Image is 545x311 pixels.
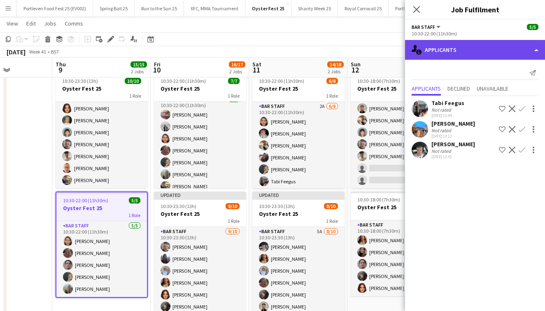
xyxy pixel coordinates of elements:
span: 9 [54,65,66,75]
span: 1 Role [326,218,338,224]
span: 10 [153,65,161,75]
span: 1 Role [129,93,141,99]
span: 9/10 [226,203,240,209]
div: [DATE] [7,48,26,56]
span: 10:30-18:00 (7h30m) [357,196,400,203]
button: Porthleven Food Festival 2024 [389,0,464,16]
div: Updated [154,192,246,198]
div: BST [51,49,59,55]
span: 8/10 [324,203,338,209]
span: Comms [65,20,83,27]
span: 5/5 [527,24,538,30]
span: Fri [154,61,161,68]
div: [DATE] 12:41 [431,154,475,159]
span: Week 41 [27,49,48,55]
div: Updated [252,192,345,198]
span: Bar Staff [412,24,435,30]
app-job-card: 10:30-18:00 (7h30m)5/5Oyster Fest 251 RoleBar Staff5/510:30-18:00 (7h30m)[PERSON_NAME][PERSON_NAM... [351,192,443,296]
span: Jobs [44,20,56,27]
div: 2 Jobs [229,68,245,75]
span: 10/10 [125,78,141,84]
div: 2 Jobs [131,68,147,75]
app-job-card: 10:30-22:00 (11h30m)5/5Oyster Fest 251 RoleBar Staff5/510:30-22:00 (11h30m)[PERSON_NAME][PERSON_N... [56,192,148,298]
h3: Oyster Fest 25 [154,85,246,92]
div: Applicants [405,40,545,60]
h3: Job Fulfilment [405,4,545,15]
span: 10:30-18:00 (7h30m) [357,78,400,84]
span: 10:30-22:00 (11h30m) [161,78,206,84]
span: 10:30-23:30 (13h) [161,203,196,209]
app-job-card: Updated10:30-23:30 (13h)10/10Oyster Fest 251 Role[PERSON_NAME][PERSON_NAME][PERSON_NAME][PERSON_N... [56,66,148,188]
h3: Oyster Fest 25 [56,85,148,92]
span: 15/15 [130,61,147,68]
div: 2 Jobs [328,68,343,75]
span: 10:30-23:30 (13h) [259,203,295,209]
div: [PERSON_NAME] [431,120,475,127]
h3: Oyster Fest 25 [252,85,345,92]
button: Royal Cornwall 25 [338,0,389,16]
span: 1 Role [326,93,338,99]
app-job-card: Updated10:30-18:00 (7h30m)8/10Oyster Fest 251 Role[PERSON_NAME][PERSON_NAME][PERSON_NAME][PERSON_... [351,66,443,188]
div: Not rated [431,107,453,113]
div: Not rated [431,148,453,154]
app-card-role: Bar Staff5/510:30-18:00 (7h30m)[PERSON_NAME][PERSON_NAME][PERSON_NAME][PERSON_NAME][PERSON_NAME] [351,220,443,296]
h3: Oyster Fest 25 [351,85,443,92]
button: Shanty Week 25 [291,0,338,16]
a: View [3,18,21,29]
h3: Oyster Fest 25 [56,204,147,212]
span: 10:30-22:00 (11h30m) [259,78,304,84]
div: [PERSON_NAME] [431,140,475,148]
span: 6/8 [326,78,338,84]
span: Edit [26,20,36,27]
span: Unavailable [477,86,508,91]
span: 1 Role [228,93,240,99]
app-card-role: [PERSON_NAME][PERSON_NAME][PERSON_NAME][PERSON_NAME][PERSON_NAME][PERSON_NAME][PERSON_NAME][PERSO... [351,53,443,188]
span: 16/17 [229,61,245,68]
h3: Oyster Fest 25 [351,203,443,211]
button: Run to the Sun 25 [135,0,184,16]
span: Applicants [412,86,441,91]
button: XFC, MMA Tournament [184,0,245,16]
span: 10:30-22:00 (11h30m) [63,197,108,203]
span: 1 Role [228,218,240,224]
button: Oyster Fest 25 [245,0,291,16]
app-job-card: Updated10:30-22:00 (11h30m)6/8Oyster Fest 251 RoleBar Staff2A6/810:30-22:00 (11h30m)[PERSON_NAME]... [252,66,345,188]
h3: Oyster Fest 25 [252,210,345,217]
div: [DATE] 13:12 [431,133,475,139]
span: 7/7 [228,78,240,84]
app-card-role: Bar Staff5/510:30-22:00 (11h30m)[PERSON_NAME][PERSON_NAME][PERSON_NAME][PERSON_NAME][PERSON_NAME] [56,221,147,297]
span: 12 [349,65,361,75]
button: Bar Staff [412,24,442,30]
app-job-card: Updated10:30-22:00 (11h30m)7/7Oyster Fest 251 RoleBar Staff7/710:30-22:00 (11h30m)[PERSON_NAME][P... [154,66,246,188]
span: 11 [251,65,261,75]
span: View [7,20,18,27]
span: Declined [447,86,470,91]
button: Spring Ball 25 [93,0,135,16]
div: Not rated [431,127,453,133]
h3: Oyster Fest 25 [154,210,246,217]
app-card-role: Bar Staff7/710:30-22:00 (11h30m)[PERSON_NAME][PERSON_NAME][PERSON_NAME][PERSON_NAME][PERSON_NAME]... [154,95,246,194]
div: Tabi Feegus [431,99,464,107]
div: 10:30-22:00 (11h30m) [412,30,538,37]
div: [DATE] 13:44 [431,113,464,118]
span: Thu [56,61,66,68]
span: 10:30-23:30 (13h) [62,78,98,84]
span: Sat [252,61,261,68]
span: Sun [351,61,361,68]
span: 14/18 [327,61,344,68]
button: Portleven Food Fest 25 (EV002) [17,0,93,16]
app-card-role: [PERSON_NAME][PERSON_NAME][PERSON_NAME][PERSON_NAME][PERSON_NAME][PERSON_NAME][PERSON_NAME][PERSO... [56,53,148,188]
a: Comms [61,18,86,29]
a: Jobs [41,18,60,29]
app-card-role: Bar Staff2A6/810:30-22:00 (11h30m)[PERSON_NAME][PERSON_NAME][PERSON_NAME][PERSON_NAME][PERSON_NAM... [252,102,345,213]
span: 5/5 [129,197,140,203]
span: 1 Role [128,212,140,218]
a: Edit [23,18,39,29]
